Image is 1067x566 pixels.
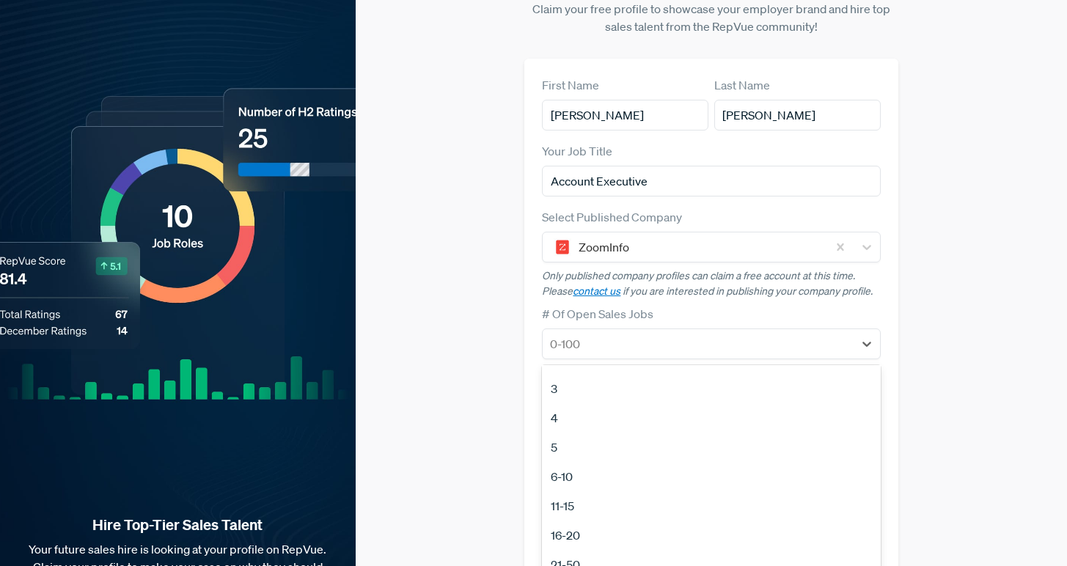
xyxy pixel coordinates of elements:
[542,491,880,521] div: 11-15
[714,100,881,131] input: Last Name
[542,374,880,403] div: 3
[542,433,880,462] div: 5
[23,515,332,534] strong: Hire Top-Tier Sales Talent
[554,238,571,256] img: ZoomInfo
[542,521,880,550] div: 16-20
[542,403,880,433] div: 4
[542,76,599,94] label: First Name
[542,100,708,131] input: First Name
[573,284,620,298] a: contact us
[714,76,770,94] label: Last Name
[542,462,880,491] div: 6-10
[542,166,880,196] input: Title
[542,142,612,160] label: Your Job Title
[542,268,880,299] p: Only published company profiles can claim a free account at this time. Please if you are interest...
[542,305,653,323] label: # Of Open Sales Jobs
[542,208,682,226] label: Select Published Company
